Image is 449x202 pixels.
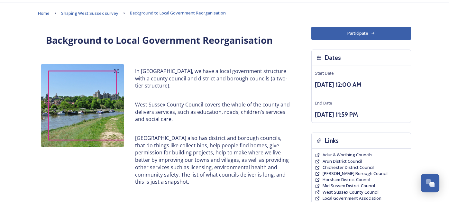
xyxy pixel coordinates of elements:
a: Arun District Council [323,158,362,164]
p: West Sussex County Council covers the whole of the county and delivers services, such as educatio... [135,101,290,123]
span: Start Date [315,70,334,76]
a: Home [38,9,50,17]
a: West Sussex County Council [323,189,379,195]
h3: Dates [325,53,341,62]
h3: [DATE] 11:59 PM [315,110,408,119]
h3: Links [325,136,339,145]
a: Shaping West Sussex survey [61,9,118,17]
a: [PERSON_NAME] Borough Council [323,170,388,177]
span: End Date [315,100,332,106]
button: Open Chat [421,174,439,192]
p: In [GEOGRAPHIC_DATA], we have a local government structure with a county council and district and... [135,68,290,89]
p: [GEOGRAPHIC_DATA] also has district and borough councils, that do things like collect bins, help ... [135,134,290,186]
span: Horsham District Council [323,177,370,182]
span: Mid Sussex District Council [323,183,375,188]
a: Chichester District Council [323,164,374,170]
a: Local Government Association [323,195,381,201]
span: Home [38,10,50,16]
a: Adur & Worthing Councils [323,152,372,158]
h3: [DATE] 12:00 AM [315,80,408,89]
strong: Background to Local Government Reorganisation [46,34,273,46]
button: Participate [311,27,411,40]
a: Horsham District Council [323,177,370,183]
a: Mid Sussex District Council [323,183,375,189]
span: Shaping West Sussex survey [61,10,118,16]
span: [PERSON_NAME] Borough Council [323,170,388,176]
span: Background to Local Government Reorganisation [130,10,226,16]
